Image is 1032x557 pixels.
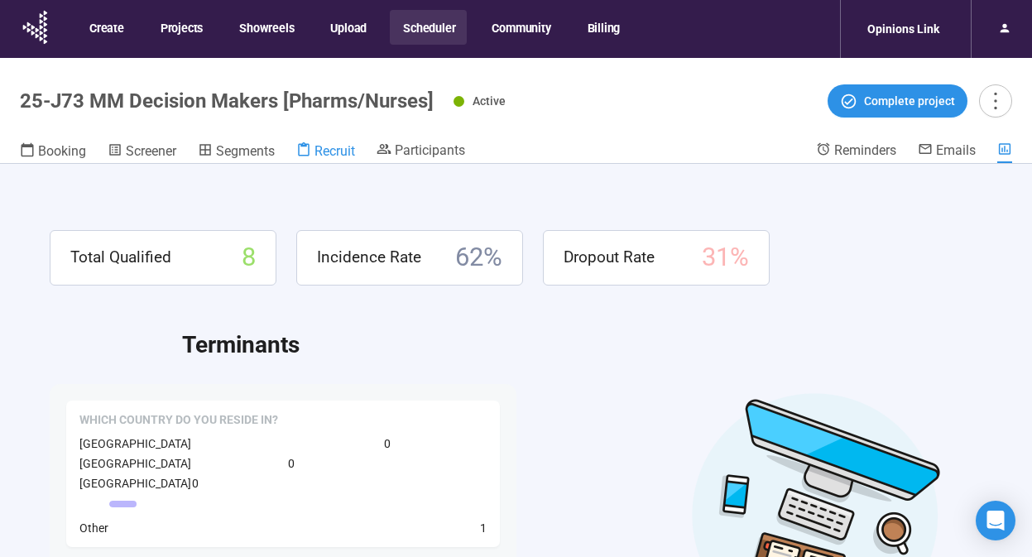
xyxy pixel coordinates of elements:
span: [GEOGRAPHIC_DATA] [79,457,191,470]
button: Projects [147,10,214,45]
span: 8 [242,238,256,278]
span: 0 [384,435,391,453]
a: Reminders [816,142,896,161]
button: Showreels [226,10,305,45]
span: Reminders [834,142,896,158]
span: [GEOGRAPHIC_DATA] [79,437,191,450]
span: Dropout Rate [564,245,655,270]
button: Complete project [828,84,967,118]
span: 31 % [702,238,749,278]
span: Active [473,94,506,108]
span: Recruit [314,143,355,159]
button: more [979,84,1012,118]
a: Booking [20,142,86,163]
span: Total Qualified [70,245,171,270]
a: Screener [108,142,176,163]
span: Booking [38,143,86,159]
h2: Terminants [182,327,982,363]
button: Upload [317,10,378,45]
span: Complete project [864,92,955,110]
span: 62 % [455,238,502,278]
span: Which country do you reside in? [79,412,278,429]
button: Billing [574,10,632,45]
span: more [984,89,1006,112]
span: [GEOGRAPHIC_DATA] [79,477,191,490]
span: Segments [216,143,275,159]
span: Participants [395,142,465,158]
a: Recruit [296,142,355,163]
button: Create [76,10,136,45]
span: 0 [192,474,199,492]
h1: 25-J73 MM Decision Makers [Pharms/Nurses] [20,89,434,113]
span: Screener [126,143,176,159]
span: 1 [480,519,487,537]
div: Open Intercom Messenger [976,501,1015,540]
span: 0 [288,454,295,473]
span: Other [79,521,108,535]
button: Scheduler [390,10,467,45]
button: Community [478,10,562,45]
a: Participants [377,142,465,161]
a: Emails [918,142,976,161]
span: Emails [936,142,976,158]
div: Opinions Link [857,13,949,45]
a: Segments [198,142,275,163]
span: Incidence Rate [317,245,421,270]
